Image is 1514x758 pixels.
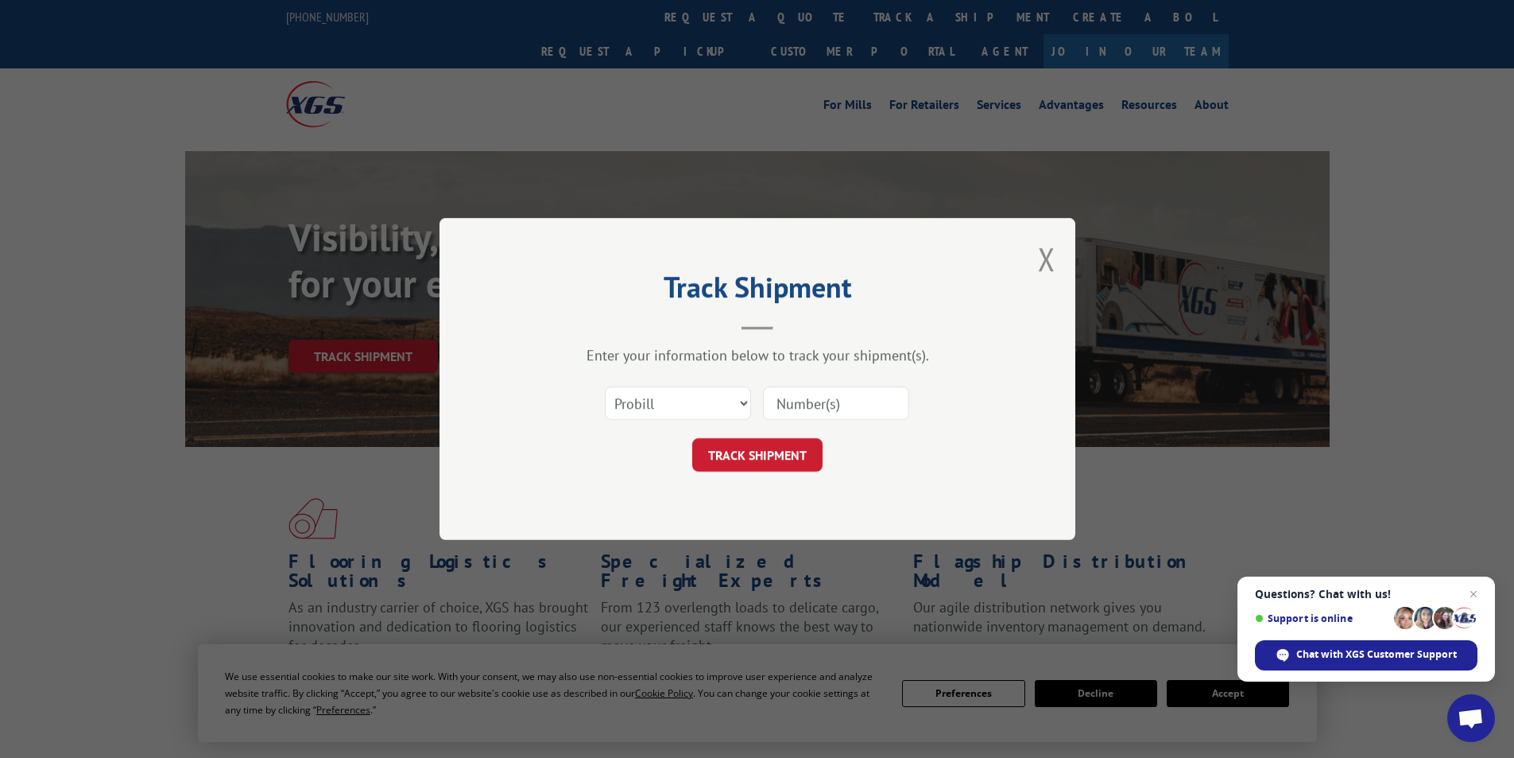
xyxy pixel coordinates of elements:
[1255,588,1477,601] span: Questions? Chat with us!
[1447,694,1495,742] a: Open chat
[692,438,823,472] button: TRACK SHIPMENT
[1255,612,1388,624] span: Support is online
[763,387,909,420] input: Number(s)
[1038,238,1055,280] button: Close modal
[519,346,996,364] div: Enter your information below to track your shipment(s).
[1255,640,1477,671] span: Chat with XGS Customer Support
[1296,647,1457,662] span: Chat with XGS Customer Support
[519,276,996,306] h2: Track Shipment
